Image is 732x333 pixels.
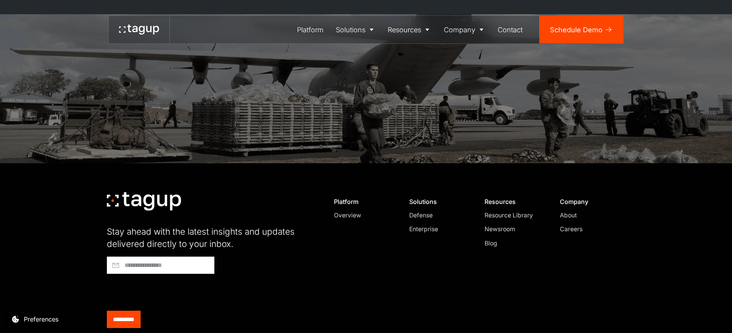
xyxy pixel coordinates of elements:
a: Enterprise [409,225,468,234]
div: Platform [297,25,324,35]
div: Solutions [409,198,468,205]
a: Overview [334,211,393,220]
a: Resource Library [485,211,543,220]
div: Preferences [24,315,58,324]
a: Company [438,16,492,43]
a: Newsroom [485,225,543,234]
div: Schedule Demo [550,25,603,35]
a: Defense [409,211,468,220]
a: Careers [560,225,619,234]
a: Contact [492,16,529,43]
div: Company [444,25,475,35]
div: Resources [485,198,543,205]
a: Blog [485,239,543,248]
div: Stay ahead with the latest insights and updates delivered directly to your inbox. [107,225,314,250]
a: Schedule Demo [539,16,623,43]
div: Contact [498,25,523,35]
iframe: reCAPTCHA [107,277,224,307]
div: Platform [334,198,393,205]
a: Solutions [330,16,382,43]
div: Company [560,198,619,205]
a: About [560,211,619,220]
div: Solutions [336,25,365,35]
div: Resources [388,25,421,35]
form: Footer - Early Access [107,257,314,328]
a: Platform [291,16,330,43]
a: Resources [382,16,438,43]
